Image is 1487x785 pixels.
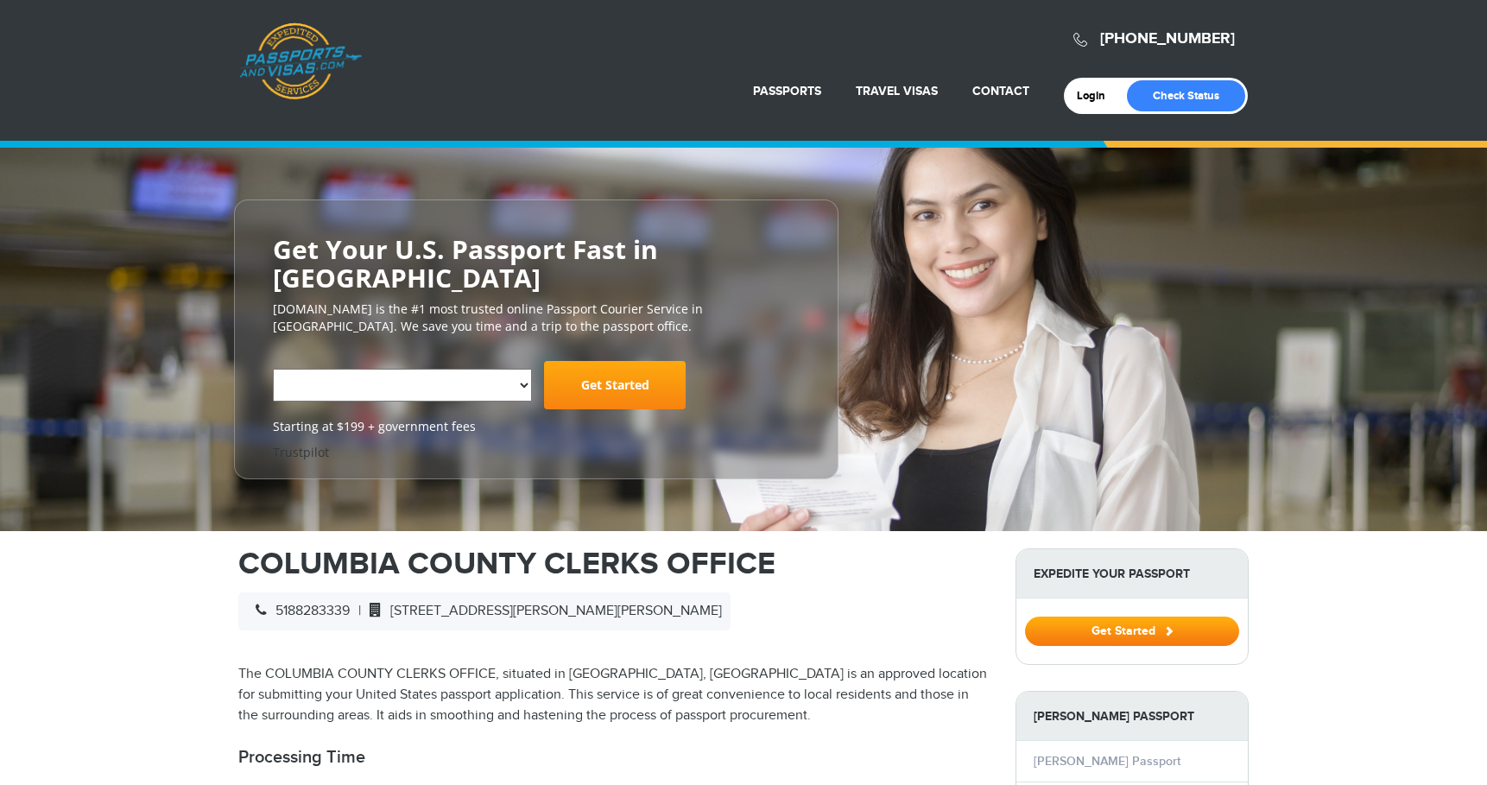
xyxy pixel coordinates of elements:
button: Get Started [1025,617,1239,646]
a: Trustpilot [273,444,329,460]
h2: Processing Time [238,747,990,768]
div: | [238,592,731,630]
a: Check Status [1127,80,1245,111]
a: Get Started [1025,624,1239,637]
a: Passports & [DOMAIN_NAME] [239,22,362,100]
span: Starting at $199 + government fees [273,418,800,435]
a: [PERSON_NAME] Passport [1034,754,1180,769]
a: Passports [753,84,821,98]
a: [PHONE_NUMBER] [1100,29,1235,48]
p: [DOMAIN_NAME] is the #1 most trusted online Passport Courier Service in [GEOGRAPHIC_DATA]. We sav... [273,301,800,335]
a: Login [1077,89,1117,103]
h1: COLUMBIA COUNTY CLERKS OFFICE [238,548,990,579]
span: [STREET_ADDRESS][PERSON_NAME][PERSON_NAME] [361,603,722,619]
a: Contact [972,84,1029,98]
strong: [PERSON_NAME] Passport [1016,692,1248,741]
strong: Expedite Your Passport [1016,549,1248,598]
a: Get Started [544,361,686,409]
span: 5188283339 [247,603,350,619]
a: Travel Visas [856,84,938,98]
h2: Get Your U.S. Passport Fast in [GEOGRAPHIC_DATA] [273,235,800,292]
p: The COLUMBIA COUNTY CLERKS OFFICE, situated in [GEOGRAPHIC_DATA], [GEOGRAPHIC_DATA] is an approve... [238,664,990,726]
